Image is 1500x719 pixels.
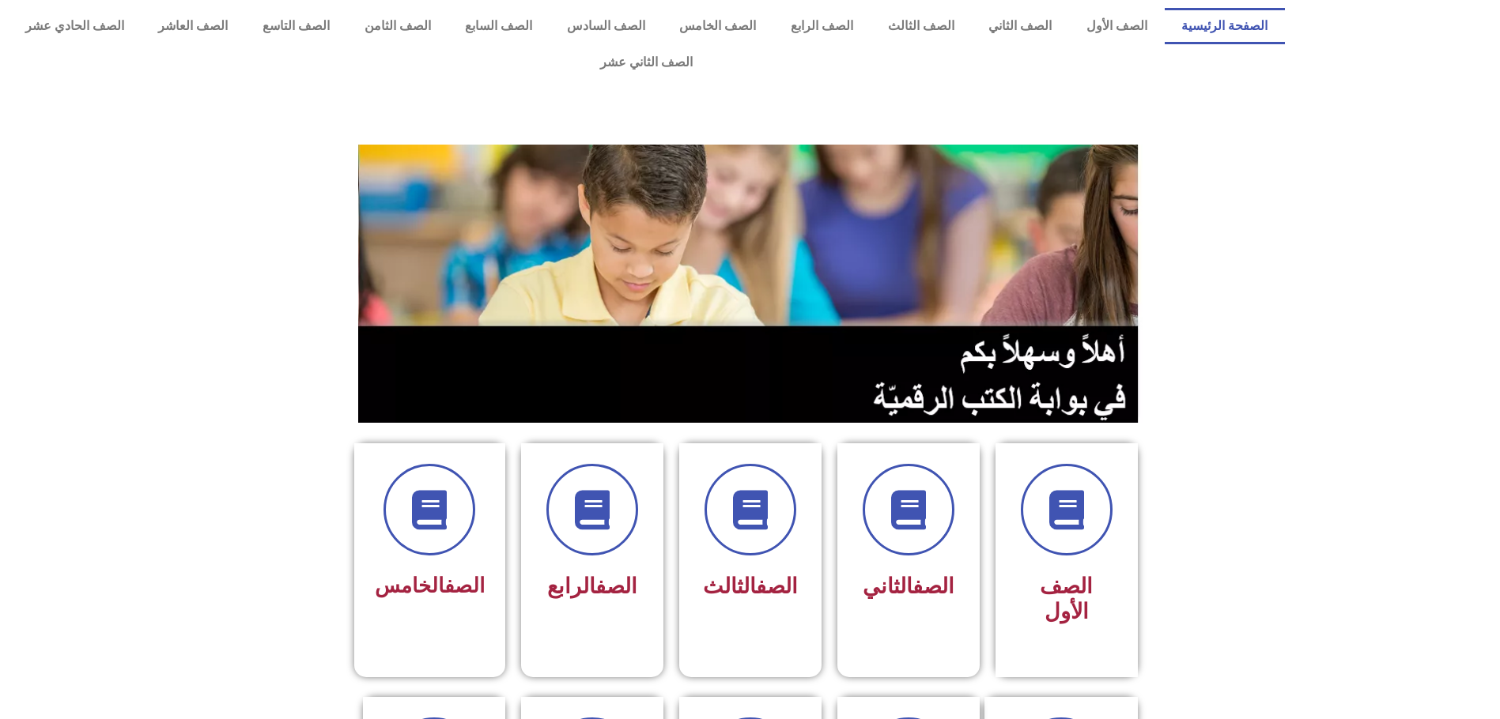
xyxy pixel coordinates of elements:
a: الصف [595,574,637,599]
a: الصف الحادي عشر [8,8,142,44]
a: الصف [912,574,954,599]
span: الثاني [863,574,954,599]
a: الصف الرابع [773,8,871,44]
a: الصف السابع [448,8,550,44]
a: الصف الثالث [871,8,972,44]
a: الصف الثاني [971,8,1069,44]
a: الصفحة الرئيسية [1165,8,1286,44]
a: الصف العاشر [142,8,246,44]
a: الصف [444,574,485,597]
a: الصف الأول [1069,8,1165,44]
a: الصف الخامس [663,8,774,44]
span: الرابع [547,574,637,599]
a: الصف الثاني عشر [8,44,1285,81]
span: الصف الأول [1040,574,1093,624]
a: الصف [756,574,798,599]
a: الصف السادس [550,8,663,44]
span: الثالث [703,574,798,599]
span: الخامس [375,574,485,597]
a: الصف الثامن [347,8,448,44]
a: الصف التاسع [245,8,347,44]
